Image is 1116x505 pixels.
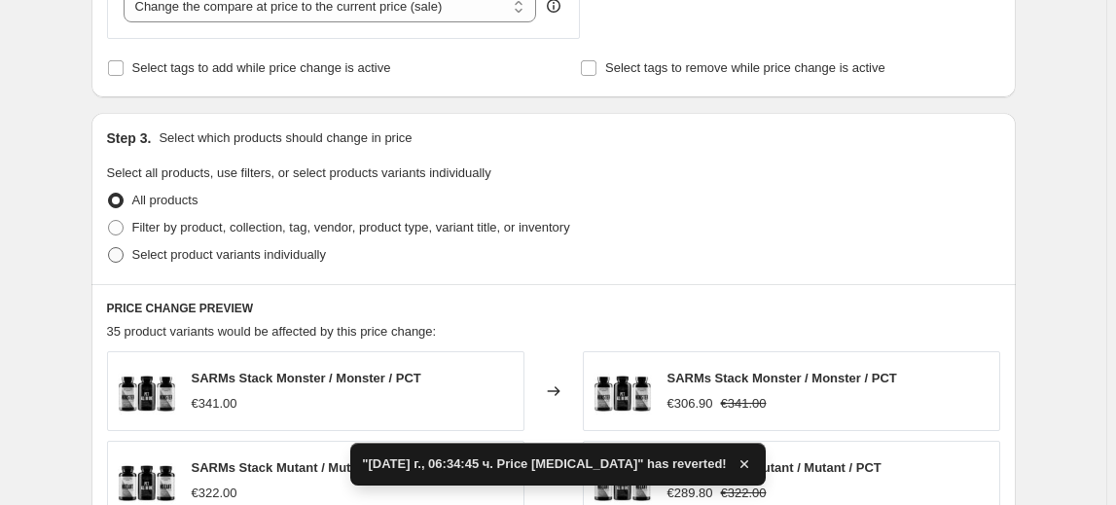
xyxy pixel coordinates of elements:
span: SARMs Stack Monster / Monster / PCT [192,371,421,385]
span: SARMs Stack Monster / Monster / PCT [667,371,897,385]
div: €341.00 [192,394,237,414]
span: SARMs Stack Mutant / Mutant / PCT [667,460,882,475]
span: "[DATE] г., 06:34:45 ч. Price [MEDICAL_DATA]" has reverted! [362,454,726,474]
p: Select which products should change in price [159,128,412,148]
span: Select tags to add while price change is active [132,60,391,75]
strike: €341.00 [721,394,767,414]
span: Select tags to remove while price change is active [605,60,885,75]
span: Select all products, use filters, or select products variants individually [107,165,491,180]
div: €306.90 [667,394,713,414]
span: SARMs Stack Mutant / Mutant / PCT [192,460,406,475]
span: Select product variants individually [132,247,326,262]
div: €322.00 [192,484,237,503]
span: Filter by product, collection, tag, vendor, product type, variant title, or inventory [132,220,570,234]
h2: Step 3. [107,128,152,148]
span: All products [132,193,198,207]
img: monster_monster_pct_80x.jpg [594,362,652,420]
h6: PRICE CHANGE PREVIEW [107,301,1000,316]
img: monster_monster_pct_80x.jpg [118,362,176,420]
span: 35 product variants would be affected by this price change: [107,324,437,339]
